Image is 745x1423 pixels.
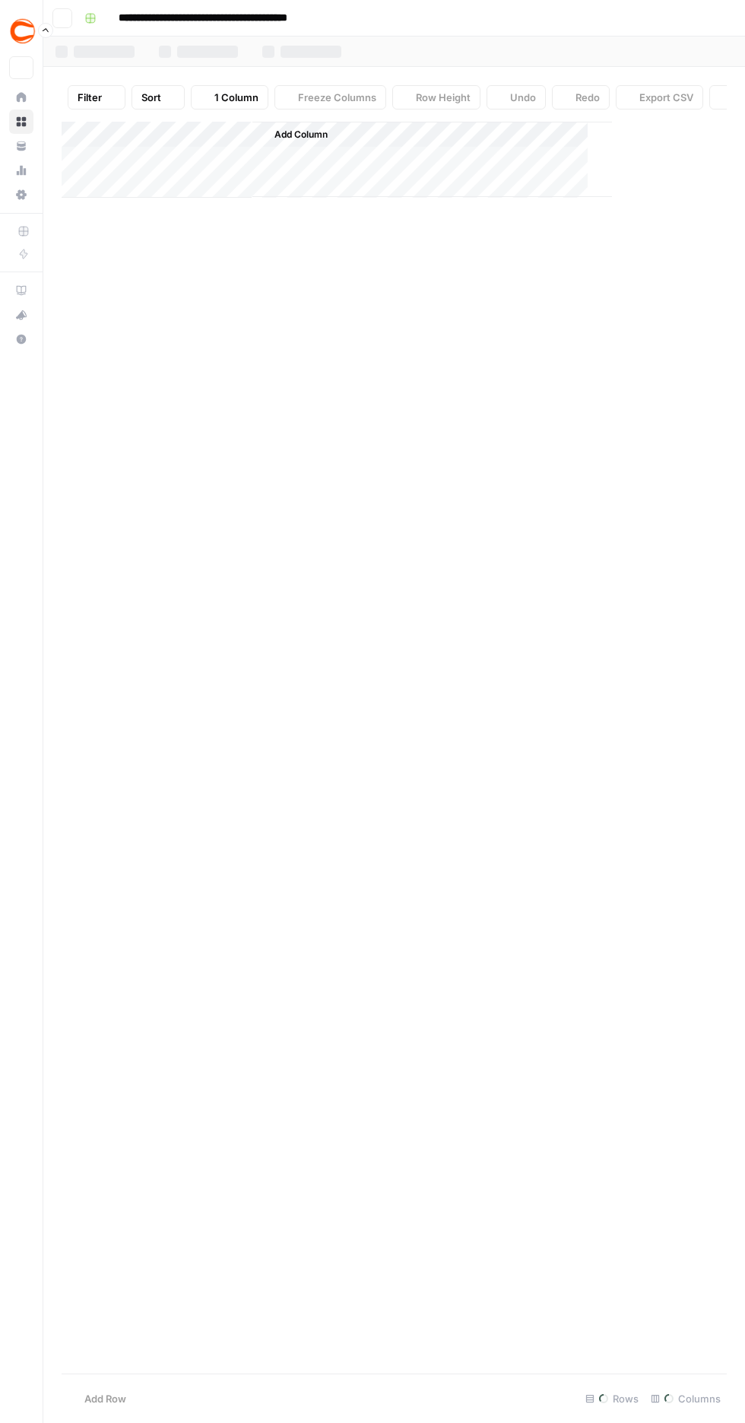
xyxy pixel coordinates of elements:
span: Add Column [274,128,328,141]
a: Usage [9,158,33,183]
span: Redo [575,90,600,105]
button: Sort [132,85,185,110]
button: What's new? [9,303,33,327]
span: Export CSV [639,90,693,105]
button: Row Height [392,85,480,110]
a: Your Data [9,134,33,158]
span: Sort [141,90,161,105]
div: Columns [645,1386,727,1411]
a: AirOps Academy [9,278,33,303]
span: Filter [78,90,102,105]
div: Rows [579,1386,645,1411]
button: Redo [552,85,610,110]
a: Browse [9,110,33,134]
span: Row Height [416,90,471,105]
button: Workspace: Covers [9,12,33,50]
button: 1 Column [191,85,268,110]
span: Freeze Columns [298,90,376,105]
a: Settings [9,183,33,207]
img: Covers Logo [9,17,36,45]
button: Freeze Columns [274,85,386,110]
span: Undo [510,90,536,105]
span: 1 Column [214,90,258,105]
button: Undo [487,85,546,110]
button: Add Column [255,125,334,145]
span: Add Row [84,1391,126,1406]
div: What's new? [10,303,33,326]
button: Filter [68,85,125,110]
button: Export CSV [616,85,703,110]
button: Help + Support [9,327,33,351]
a: Home [9,85,33,110]
button: Add Row [62,1386,135,1411]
